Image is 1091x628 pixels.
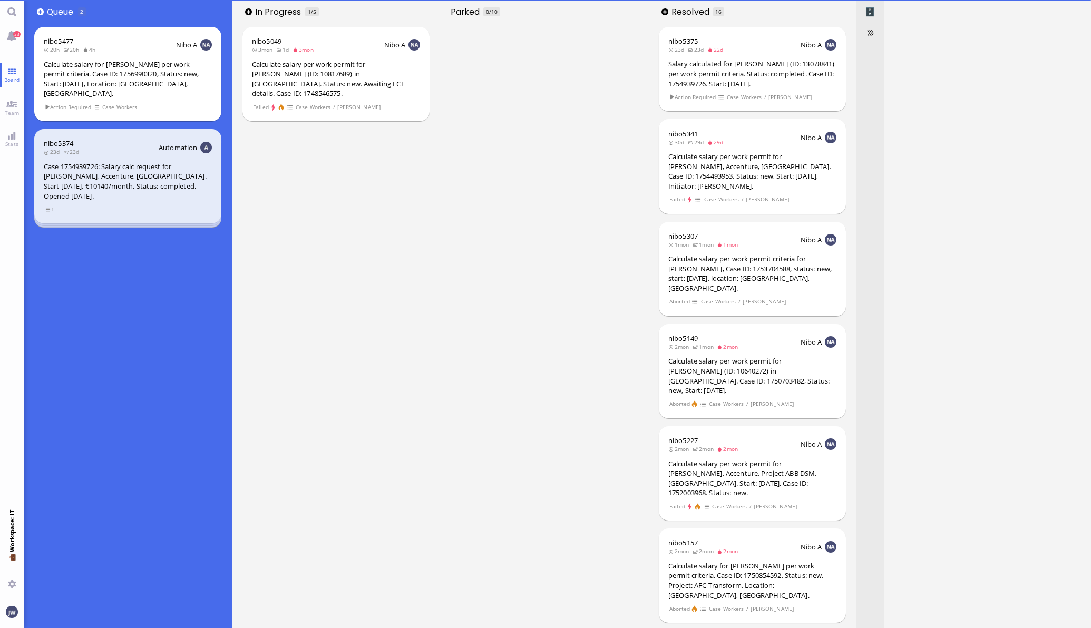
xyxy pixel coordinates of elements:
span: 1mon [693,343,717,350]
span: 2 [80,8,83,15]
span: Nibo A [176,40,198,50]
span: 2mon [717,343,741,350]
span: Action Required [669,93,716,102]
span: Case Workers [700,297,736,306]
span: 23d [688,46,707,53]
span: / [738,297,741,306]
span: In progress [255,6,305,18]
div: Calculate salary per work permit for [PERSON_NAME] (ID: 10640272) in [GEOGRAPHIC_DATA]. Case ID: ... [668,356,836,395]
span: 1mon [717,241,741,248]
a: nibo5341 [668,129,698,139]
span: [PERSON_NAME] [754,502,797,511]
img: NA [825,132,836,143]
span: Team [2,109,22,116]
span: Failed [252,103,269,112]
span: Case Workers [295,103,331,112]
span: view 1 items [44,205,55,214]
img: Aut [200,142,212,153]
a: nibo5227 [668,436,698,445]
div: Calculate salary per work permit criteria for [PERSON_NAME], Case ID: 1753704588, status: new, st... [668,254,836,293]
span: Nibo A [801,439,822,449]
span: 2mon [668,547,693,555]
img: NA [825,541,836,553]
button: Add [245,8,252,15]
span: [PERSON_NAME] [337,103,381,112]
span: / [746,399,749,408]
span: 4h [83,46,99,53]
div: Calculate salary for [PERSON_NAME] per work permit criteria. Case ID: 1756990320, Status: new, St... [44,60,212,99]
span: 2mon [668,445,693,453]
a: nibo5307 [668,231,698,241]
img: NA [825,336,836,348]
span: Aborted [669,399,690,408]
a: nibo5049 [252,36,281,46]
div: Salary calculated for [PERSON_NAME] (ID: 13078841) per work permit criteria. Status: completed. C... [668,59,836,89]
button: Add [661,8,668,15]
span: Failed [669,502,685,511]
a: nibo5149 [668,333,698,343]
div: Calculate salary per work permit for [PERSON_NAME], Accenture, [GEOGRAPHIC_DATA]. Case ID: 175449... [668,152,836,191]
div: Case 1754939726: Salary calc request for [PERSON_NAME], Accenture, [GEOGRAPHIC_DATA]. Start [DATE... [44,162,212,201]
a: nibo5477 [44,36,73,46]
span: Queue [47,6,77,18]
span: 3mon [252,46,276,53]
span: 20h [44,46,63,53]
span: 20h [63,46,83,53]
span: Nibo A [801,133,822,142]
span: Stats [3,140,21,148]
span: 0 [486,8,489,15]
span: Case Workers [704,195,739,204]
span: 2mon [668,343,693,350]
span: 22d [707,46,727,53]
span: 1mon [693,241,717,248]
span: Archived [865,6,875,18]
span: /5 [311,8,316,15]
span: / [333,103,336,112]
span: 23d [63,148,83,155]
span: 2mon [717,445,741,453]
span: Action Required [44,103,92,112]
img: NA [408,39,420,51]
span: Case Workers [708,399,744,408]
span: Aborted [669,297,690,306]
span: 23d [44,148,63,155]
a: nibo5157 [668,538,698,547]
img: You [6,606,17,617]
span: nibo5375 [668,36,698,46]
span: [PERSON_NAME] [768,93,812,102]
span: 3mon [293,46,317,53]
img: NA [200,39,212,51]
span: Case Workers [102,103,138,112]
span: / [764,93,767,102]
span: 1 [308,8,311,15]
span: [PERSON_NAME] [746,195,790,204]
span: 33 [13,31,21,37]
span: Nibo A [801,235,822,244]
span: / [746,604,749,613]
span: 23d [668,46,688,53]
span: Case Workers [726,93,762,102]
span: Nibo A [801,337,822,347]
span: Parked [451,6,483,18]
span: Nibo A [801,542,822,552]
span: Resolved [671,6,713,18]
div: Calculate salary per work permit for [PERSON_NAME] (ID: 10817689) in [GEOGRAPHIC_DATA]. Status: n... [252,60,420,99]
span: 1mon [668,241,693,248]
span: Case Workers [708,604,744,613]
a: nibo5374 [44,139,73,148]
span: [PERSON_NAME] [751,399,794,408]
span: / [741,195,744,204]
span: 1d [276,46,293,53]
span: Failed [669,195,685,204]
img: NA [825,234,836,246]
span: Nibo A [384,40,406,50]
span: Board [2,76,22,83]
